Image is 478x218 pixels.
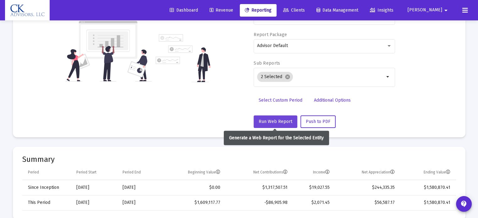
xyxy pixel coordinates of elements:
[253,170,288,175] div: Net Contributions
[22,195,72,210] td: This Period
[370,8,393,13] span: Insights
[156,34,211,82] img: reporting-alt
[254,32,287,37] label: Report Package
[123,199,157,206] div: [DATE]
[22,180,72,195] td: Since Inception
[76,199,114,206] div: [DATE]
[292,180,334,195] td: $19,027.55
[259,98,302,103] span: Select Custom Period
[254,115,297,128] button: Run Web Report
[257,43,288,48] span: Advisor Default
[76,170,96,175] div: Period Start
[400,4,457,16] button: [PERSON_NAME]
[123,170,141,175] div: Period End
[442,4,450,17] mat-icon: arrow_drop_down
[334,165,399,180] td: Column Net Appreciation
[424,170,450,175] div: Ending Value
[225,165,292,180] td: Column Net Contributions
[65,20,152,82] img: reporting
[334,180,399,195] td: $244,335.35
[22,156,456,162] mat-card-title: Summary
[399,195,456,210] td: $1,580,870.41
[165,4,203,17] a: Dashboard
[408,8,442,13] span: [PERSON_NAME]
[162,165,225,180] td: Column Beginning Value
[257,71,384,83] mat-chip-list: Selection
[283,8,305,13] span: Clients
[278,4,310,17] a: Clients
[245,8,272,13] span: Reporting
[313,170,329,175] div: Income
[72,165,118,180] td: Column Period Start
[205,4,238,17] a: Revenue
[225,195,292,210] td: -$86,905.98
[210,8,233,13] span: Revenue
[188,170,220,175] div: Beginning Value
[123,184,157,191] div: [DATE]
[259,119,292,124] span: Run Web Report
[361,170,394,175] div: Net Appreciation
[170,8,198,13] span: Dashboard
[28,170,39,175] div: Period
[162,195,225,210] td: $1,609,117.77
[460,200,468,208] mat-icon: contact_support
[292,195,334,210] td: $2,071.45
[292,165,334,180] td: Column Income
[399,165,456,180] td: Column Ending Value
[399,180,456,195] td: $1,580,870.41
[334,195,399,210] td: $56,587.17
[10,4,45,17] img: Dashboard
[225,180,292,195] td: $1,317,507.51
[285,74,290,80] mat-icon: cancel
[257,72,293,82] mat-chip: 2 Selected
[254,61,280,66] label: Sub Reports
[365,4,398,17] a: Insights
[300,115,336,128] button: Push to PDF
[162,180,225,195] td: $0.00
[384,73,392,81] mat-icon: arrow_drop_down
[314,98,351,103] span: Additional Options
[240,4,277,17] a: Reporting
[306,119,330,124] span: Push to PDF
[22,165,72,180] td: Column Period
[76,184,114,191] div: [DATE]
[118,165,162,180] td: Column Period End
[316,8,358,13] span: Data Management
[22,165,456,210] div: Data grid
[311,4,363,17] a: Data Management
